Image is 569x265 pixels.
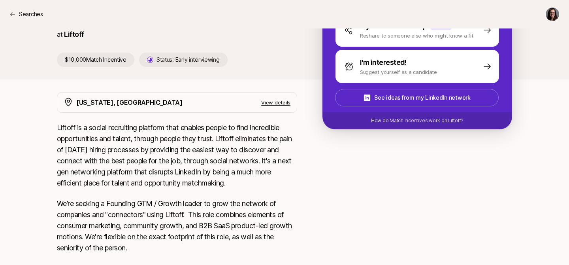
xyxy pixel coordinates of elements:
[360,32,473,40] p: Reshare to someone else who might know a fit
[19,9,43,19] p: Searches
[57,198,297,254] p: We’re seeking a Founding GTM / Growth leader to grow the network of companies and "connectors" us...
[261,98,290,106] p: View details
[156,55,220,64] p: Status:
[371,117,463,124] p: How do Match Incentives work on Liftoff?
[57,53,134,67] p: $10,000 Match Incentive
[335,89,499,106] button: See ideas from my LinkedIn network
[360,68,437,76] p: Suggest yourself as a candidate
[175,56,220,63] span: Early interviewing
[76,97,183,108] p: [US_STATE], [GEOGRAPHIC_DATA]
[545,7,560,21] button: Jackie Atlas
[360,57,407,68] p: I'm interested!
[64,30,84,38] a: Liftoff
[57,29,62,40] p: at
[374,93,470,102] p: See ideas from my LinkedIn network
[546,8,559,21] img: Jackie Atlas
[57,122,297,189] p: Liftoff is a social recruiting platform that enables people to find incredible opportunities and ...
